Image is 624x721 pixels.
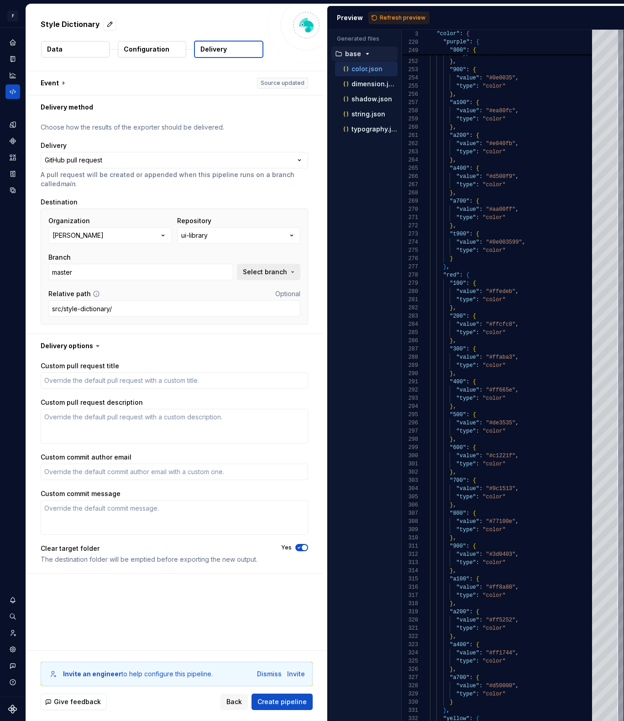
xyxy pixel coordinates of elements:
span: , [516,206,519,213]
button: Refresh preview [368,11,430,24]
div: 265 [402,164,418,172]
div: 256 [402,90,418,99]
label: Destination [41,198,78,207]
span: : [470,198,473,204]
span: "color" [482,149,505,155]
span: : [466,412,469,418]
span: "100" [450,280,466,287]
span: "color" [482,116,505,122]
span: : [479,354,482,360]
span: , [453,469,456,475]
a: Design tokens [5,117,20,132]
span: Give feedback [54,697,101,706]
p: color.json [351,65,383,73]
label: Custom commit message [41,489,121,498]
span: : [476,395,479,402]
div: 257 [402,99,418,107]
span: "#de3535" [486,420,516,426]
a: Storybook stories [5,167,20,181]
div: Search ⌘K [5,609,20,624]
div: 281 [402,296,418,304]
span: "300" [450,346,466,352]
span: "#aa00ff" [486,206,516,213]
label: Relative path [48,289,91,298]
span: } [450,338,453,344]
button: Contact support [5,658,20,673]
span: "value" [456,239,479,246]
p: string.json [351,110,385,118]
span: Back [226,697,242,706]
span: { [476,231,479,237]
span: "type" [456,362,476,369]
span: "#0e0035" [486,75,516,81]
span: "type" [456,461,476,467]
button: dimension.json [335,79,398,89]
div: 282 [402,304,418,312]
label: Custom commit author email [41,453,131,462]
span: : [466,47,469,53]
span: , [516,387,519,393]
span: : [476,297,479,303]
div: Components [5,134,20,148]
div: 300 [402,452,418,460]
div: F [7,10,18,21]
div: 290 [402,370,418,378]
button: Delivery [194,41,263,58]
button: F [2,6,24,26]
div: 279 [402,279,418,287]
span: , [446,264,450,270]
span: "value" [456,141,479,147]
span: "#ea80fc" [486,108,516,114]
span: , [453,124,456,131]
div: 284 [402,320,418,329]
span: , [522,239,525,246]
div: 277 [402,263,418,271]
span: "900" [450,67,466,73]
div: 267 [402,181,418,189]
span: "value" [456,108,479,114]
span: 3 [402,30,418,38]
label: Organization [48,216,90,225]
span: } [450,223,453,229]
span: } [450,58,453,65]
div: 271 [402,214,418,222]
span: , [453,58,456,65]
p: Data [47,45,63,54]
span: "500" [450,412,466,418]
span: : [470,165,473,172]
span: : [476,83,479,89]
span: { [473,444,476,451]
button: Invite [287,669,305,679]
span: , [516,173,519,180]
span: "#ff665e" [486,387,516,393]
span: , [516,108,519,114]
span: "value" [456,387,479,393]
span: { [466,272,469,278]
span: { [466,31,469,37]
div: Dismiss [257,669,282,679]
span: , [453,436,456,443]
div: 296 [402,419,418,427]
span: : [476,214,479,221]
span: "type" [456,149,476,155]
span: "a200" [450,132,469,139]
button: shadow.json [335,94,398,104]
span: { [473,67,476,73]
span: : [466,67,469,73]
span: , [453,371,456,377]
span: Refresh preview [380,14,425,21]
span: "value" [456,206,479,213]
span: "type" [456,182,476,188]
a: Settings [5,642,20,657]
span: "a100" [450,99,469,106]
span: "color" [437,31,460,37]
p: Delivery [200,45,227,54]
label: Yes [281,544,292,551]
p: Choose how the results of the exporter should be delivered. [41,123,308,132]
span: : [476,149,479,155]
div: 262 [402,140,418,148]
div: 293 [402,394,418,402]
div: 286 [402,337,418,345]
span: "#e040fb" [486,141,516,147]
